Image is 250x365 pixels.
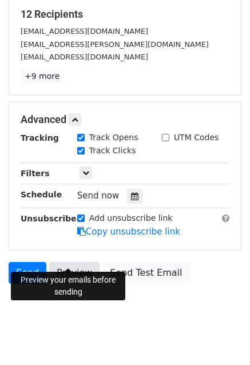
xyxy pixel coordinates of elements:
[21,133,59,142] strong: Tracking
[49,262,100,284] a: Preview
[77,227,180,237] a: Copy unsubscribe link
[9,262,46,284] a: Send
[89,132,138,144] label: Track Opens
[174,132,219,144] label: UTM Codes
[21,27,148,35] small: [EMAIL_ADDRESS][DOMAIN_NAME]
[21,113,229,126] h5: Advanced
[21,40,209,49] small: [EMAIL_ADDRESS][PERSON_NAME][DOMAIN_NAME]
[102,262,189,284] a: Send Test Email
[21,8,229,21] h5: 12 Recipients
[21,169,50,178] strong: Filters
[21,214,77,223] strong: Unsubscribe
[21,190,62,199] strong: Schedule
[11,272,125,300] div: Preview your emails before sending
[21,69,64,84] a: +9 more
[193,310,250,365] iframe: Chat Widget
[89,145,136,157] label: Track Clicks
[21,53,148,61] small: [EMAIL_ADDRESS][DOMAIN_NAME]
[77,191,120,201] span: Send now
[89,212,173,224] label: Add unsubscribe link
